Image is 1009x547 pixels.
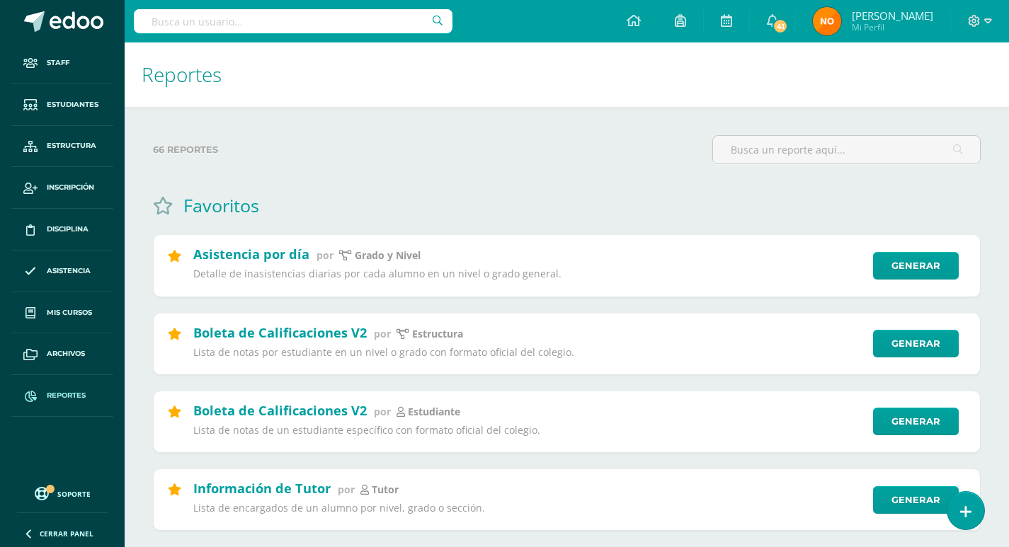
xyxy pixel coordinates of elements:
[412,328,463,340] p: Estructura
[374,405,391,418] span: por
[142,61,222,88] span: Reportes
[193,267,864,280] p: Detalle de inasistencias diarias por cada alumno en un nivel o grado general.
[57,489,91,499] span: Soporte
[852,21,933,33] span: Mi Perfil
[873,330,959,357] a: Generar
[773,18,788,34] span: 41
[40,529,93,539] span: Cerrar panel
[11,375,113,417] a: Reportes
[813,7,841,35] img: 5ab026cfe20b66e6dbc847002bf25bcf.png
[47,182,94,193] span: Inscripción
[193,480,331,497] h2: Información de Tutor
[11,251,113,292] a: Asistencia
[47,99,98,110] span: Estudiantes
[193,346,864,359] p: Lista de notas por estudiante en un nivel o grado con formato oficial del colegio.
[193,424,864,437] p: Lista de notas de un estudiante específico con formato oficial del colegio.
[873,408,959,435] a: Generar
[374,327,391,340] span: por
[193,246,309,263] h2: Asistencia por día
[47,265,91,277] span: Asistencia
[317,248,334,262] span: por
[47,224,89,235] span: Disciplina
[193,502,864,514] p: Lista de encargados de un alumno por nivel, grado o sección.
[355,249,421,262] p: Grado y Nivel
[193,402,367,419] h2: Boleta de Calificaciones V2
[11,209,113,251] a: Disciplina
[11,42,113,84] a: Staff
[873,486,959,514] a: Generar
[11,126,113,168] a: Estructura
[372,483,399,496] p: Tutor
[338,483,355,496] span: por
[873,252,959,280] a: Generar
[193,324,367,341] h2: Boleta de Calificaciones V2
[47,390,86,401] span: Reportes
[47,307,92,318] span: Mis cursos
[153,135,701,164] label: 66 reportes
[183,193,259,217] h1: Favoritos
[852,8,933,23] span: [PERSON_NAME]
[47,140,96,151] span: Estructura
[408,405,460,418] p: estudiante
[11,292,113,334] a: Mis cursos
[11,84,113,126] a: Estudiantes
[17,483,108,502] a: Soporte
[47,57,69,69] span: Staff
[134,9,452,33] input: Busca un usuario...
[11,167,113,209] a: Inscripción
[47,348,85,359] span: Archivos
[11,333,113,375] a: Archivos
[713,136,980,163] input: Busca un reporte aquí...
